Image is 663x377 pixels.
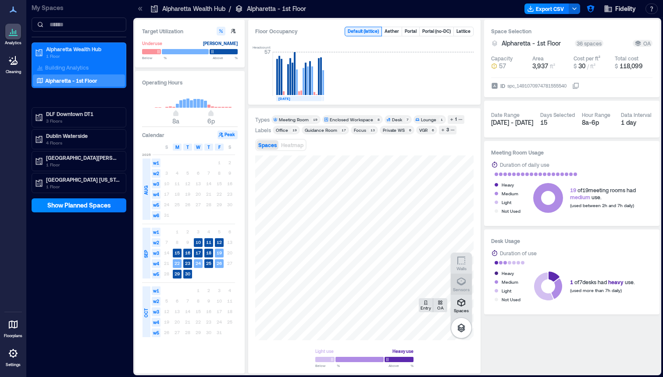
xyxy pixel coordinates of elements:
[615,4,636,13] span: Fidelity
[6,362,21,367] p: Settings
[175,261,180,266] text: 22
[185,271,190,276] text: 30
[587,63,595,69] span: / ft²
[572,82,579,89] button: IDspc_1491070974781555540
[213,55,238,60] span: Above %
[255,27,338,36] div: Floor Occupancy
[634,40,651,47] div: OA
[419,127,428,133] div: VGR
[228,144,231,151] span: S
[574,62,611,70] button: $ 30 / ft²
[433,298,447,312] button: OA
[172,117,179,125] span: 8a
[502,286,511,295] div: Light
[5,40,21,46] p: Analytics
[203,39,238,48] div: [PERSON_NAME]
[620,62,643,70] span: 118,099
[152,249,160,257] span: w3
[257,140,278,150] button: Spaces
[152,159,160,167] span: w1
[491,55,513,62] div: Capacity
[389,363,413,368] span: Above %
[2,50,24,77] a: Cleaning
[196,240,201,245] text: 10
[502,180,514,189] div: Heavy
[276,127,288,133] div: Office
[175,250,180,255] text: 15
[437,305,444,310] p: OA
[448,115,464,124] button: 1
[291,127,298,133] div: 19
[278,96,290,101] text: [DATE]
[255,116,270,123] div: Types
[451,274,472,295] button: Sensors
[315,363,340,368] span: Below %
[46,46,120,53] p: Alpharetta Wealth Hub
[502,278,518,286] div: Medium
[46,53,120,60] p: 1 Floor
[570,288,622,293] span: (used more than 7h daily)
[162,4,225,13] p: Alpharetta Wealth Hub
[451,253,472,274] button: Walls
[502,269,514,278] div: Heavy
[570,187,576,193] span: 19
[6,69,21,74] p: Cleaning
[165,144,168,151] span: S
[315,347,334,356] div: Light use
[491,27,652,35] h3: Space Selection
[502,189,518,198] div: Medium
[491,148,652,157] h3: Meeting Room Usage
[45,77,97,84] p: Alpharetta - 1st Floor
[456,266,467,271] p: Walls
[575,40,603,47] div: 36 spaces
[217,261,222,266] text: 26
[142,78,238,87] h3: Operating Hours
[143,308,150,317] span: OCT
[601,2,638,16] button: Fidelity
[152,328,160,337] span: w5
[279,140,305,150] button: Heatmap
[421,305,431,310] p: Entry
[340,127,347,133] div: 17
[46,117,120,124] p: 3 Floors
[46,176,120,183] p: [GEOGRAPHIC_DATA] [US_STATE]
[152,307,160,316] span: w3
[46,161,120,168] p: 1 Floor
[305,127,337,133] div: Guidance Room
[582,118,614,127] div: 8a - 6p
[46,139,120,146] p: 4 Floors
[330,116,373,123] div: Enclosed Workspace
[376,117,381,122] div: 8
[2,21,24,48] a: Analytics
[621,118,653,127] div: 1 day
[152,190,160,199] span: w4
[570,279,573,285] span: 1
[32,4,126,12] p: My Spaces
[392,347,413,356] div: Heavy use
[207,144,210,151] span: T
[175,271,180,276] text: 29
[582,111,610,118] div: Hour Range
[615,55,638,62] div: Total cost
[550,63,555,69] span: ft²
[258,142,277,148] span: Spaces
[206,261,211,266] text: 25
[540,111,575,118] div: Days Selected
[196,144,200,151] span: W
[217,240,222,245] text: 12
[407,127,413,133] div: 6
[574,63,577,69] span: $
[152,270,160,278] span: w5
[143,250,150,258] span: SEP
[142,130,164,139] h3: Calendar
[500,249,537,257] div: Duration of use
[570,187,636,201] div: of 19 meeting rooms had use.
[430,127,435,133] div: 6
[152,259,160,268] span: w4
[491,236,652,245] h3: Desk Usage
[186,144,189,151] span: T
[506,81,567,90] div: spc_1491070974781555540
[451,295,472,316] button: Spaces
[229,4,231,13] p: /
[532,55,544,62] div: Area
